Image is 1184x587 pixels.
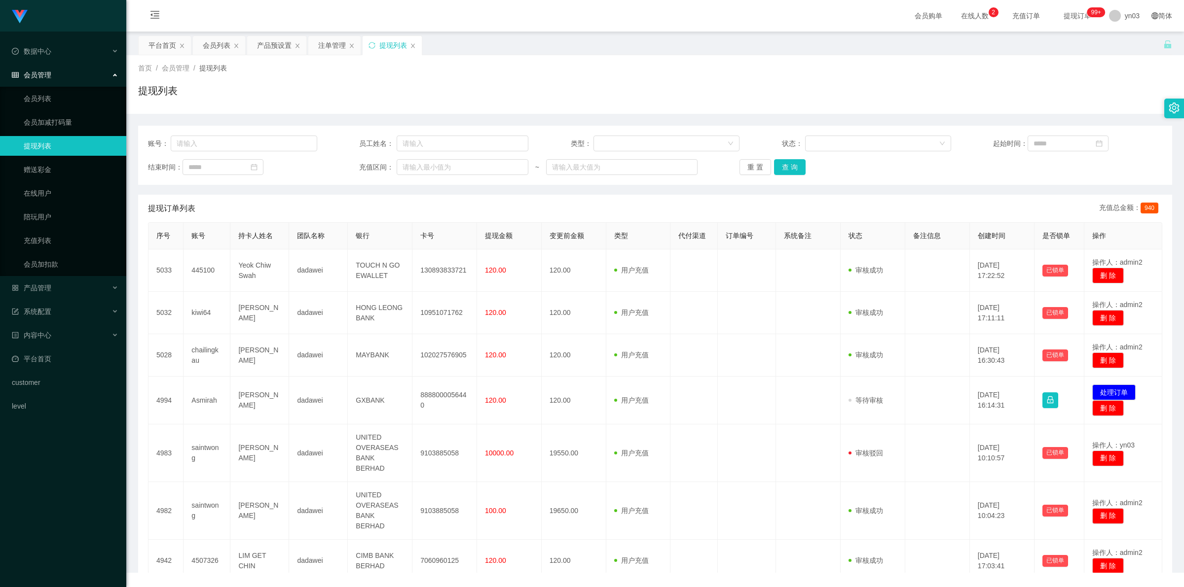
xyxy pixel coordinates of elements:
span: 系统配置 [12,308,51,315]
button: 已锁单 [1042,265,1068,276]
td: 445100 [184,249,230,292]
span: 等待审核 [849,396,883,404]
td: 120.00 [542,540,606,582]
span: 用户充值 [614,266,649,274]
td: saintwong [184,482,230,540]
td: [PERSON_NAME] [230,377,289,424]
span: 创建时间 [978,232,1005,240]
button: 删 除 [1092,508,1124,524]
td: dadawei [289,292,348,334]
a: 赠送彩金 [24,160,118,179]
span: 代付渠道 [678,232,706,240]
span: 类型： [571,138,594,149]
div: 充值总金额： [1099,203,1162,214]
button: 已锁单 [1042,447,1068,459]
td: 4942 [148,540,184,582]
i: 图标: menu-fold [138,0,172,32]
i: 图标: form [12,308,19,315]
span: ~ [528,162,546,173]
span: / [193,64,195,72]
span: 账号： [148,138,171,149]
a: customer [12,373,118,392]
span: 120.00 [485,556,506,564]
td: 4507326 [184,540,230,582]
td: [DATE] 10:04:23 [970,482,1035,540]
td: HONG LEONG BANK [348,292,412,334]
td: kiwi64 [184,292,230,334]
button: 查 询 [774,159,806,175]
td: Yeok Chiw Swah [230,249,289,292]
td: 9103885058 [412,482,477,540]
sup: 2 [989,7,999,17]
td: dadawei [289,424,348,482]
td: Asmirah [184,377,230,424]
td: 5033 [148,249,184,292]
span: 用户充值 [614,556,649,564]
span: 结束时间： [148,162,183,173]
td: [PERSON_NAME] [230,482,289,540]
span: 用户充值 [614,351,649,359]
input: 请输入 [171,136,317,151]
td: [DATE] 16:14:31 [970,377,1035,424]
td: 9103885058 [412,424,477,482]
td: 4982 [148,482,184,540]
span: / [156,64,158,72]
span: 状态： [782,138,805,149]
span: 用户充值 [614,396,649,404]
td: dadawei [289,249,348,292]
i: 图标: check-circle-o [12,48,19,55]
td: 5028 [148,334,184,377]
td: 8888000056440 [412,377,477,424]
button: 已锁单 [1042,555,1068,567]
span: 用户充值 [614,449,649,457]
button: 删 除 [1092,268,1124,283]
i: 图标: calendar [251,164,258,171]
a: level [12,396,118,416]
span: 提现订单列表 [148,203,195,214]
td: [DATE] 17:11:11 [970,292,1035,334]
span: 操作人：admin2 [1092,343,1143,351]
button: 已锁单 [1042,307,1068,319]
span: 940 [1141,203,1158,213]
span: 订单编号 [726,232,753,240]
td: 19550.00 [542,424,606,482]
div: 注单管理 [318,36,346,55]
span: 产品管理 [12,284,51,292]
i: 图标: close [179,43,185,49]
td: MAYBANK [348,334,412,377]
i: 图标: appstore-o [12,284,19,291]
td: [PERSON_NAME] [230,334,289,377]
td: 4994 [148,377,184,424]
span: 提现订单 [1059,12,1096,19]
a: 提现列表 [24,136,118,156]
span: 操作人：admin2 [1092,301,1143,309]
span: 用户充值 [614,507,649,515]
td: 102027576905 [412,334,477,377]
i: 图标: close [295,43,300,49]
span: 类型 [614,232,628,240]
a: 会员加扣款 [24,254,118,274]
i: 图标: profile [12,332,19,339]
p: 2 [992,7,995,17]
span: 审核成功 [849,266,883,274]
span: 审核成功 [849,507,883,515]
td: chailingkau [184,334,230,377]
span: 会员管理 [12,71,51,79]
td: dadawei [289,540,348,582]
td: LIM GET CHIN [230,540,289,582]
i: 图标: down [728,140,734,147]
td: UNITED OVERASEAS BANK BERHAD [348,482,412,540]
td: dadawei [289,482,348,540]
span: 是否锁单 [1042,232,1070,240]
span: 审核成功 [849,556,883,564]
td: dadawei [289,377,348,424]
button: 删 除 [1092,310,1124,326]
span: 120.00 [485,266,506,274]
span: 员工姓名： [359,138,397,149]
td: saintwong [184,424,230,482]
span: 100.00 [485,507,506,515]
a: 会员加减打码量 [24,112,118,132]
i: 图标: setting [1169,103,1180,113]
td: [DATE] 17:03:41 [970,540,1035,582]
button: 处理订单 [1092,384,1136,400]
